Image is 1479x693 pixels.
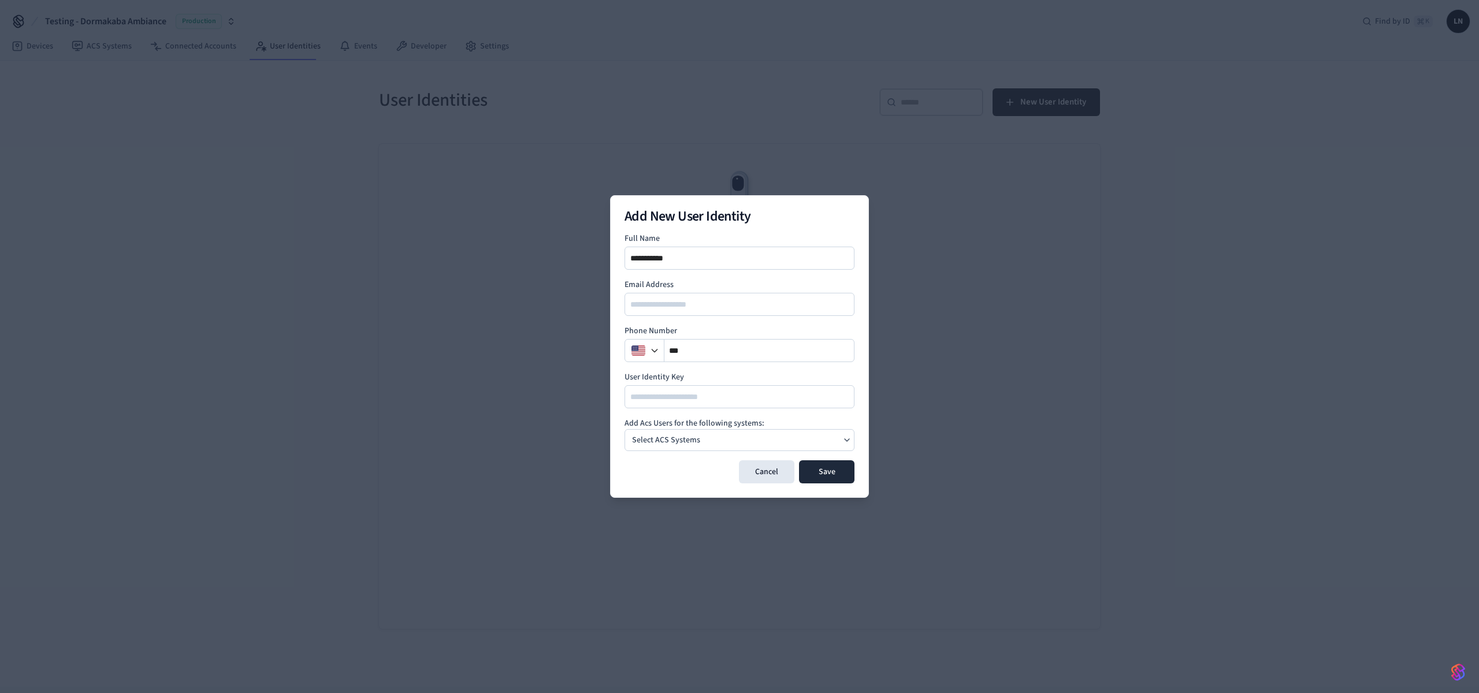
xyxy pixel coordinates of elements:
[625,233,854,244] label: Full Name
[739,460,794,483] button: Cancel
[625,325,854,337] label: Phone Number
[632,434,700,446] p: Select ACS Systems
[625,418,854,429] h4: Add Acs Users for the following systems:
[1451,663,1465,681] img: SeamLogoGradient.69752ec5.svg
[799,460,854,483] button: Save
[625,429,854,451] button: Select ACS Systems
[625,371,854,383] label: User Identity Key
[625,279,854,290] label: Email Address
[625,210,854,223] h2: Add New User Identity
